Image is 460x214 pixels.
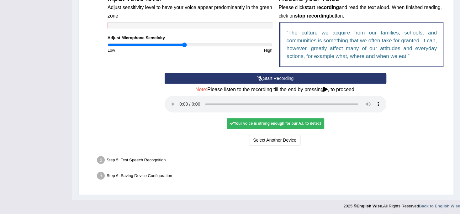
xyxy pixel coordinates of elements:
q: The culture we acquire from our families, schools, and communities is something that we often tak... [287,30,437,59]
button: Select Another Device [249,135,300,145]
small: Please click and read the text aloud. When finished reading, click on button. [279,5,442,18]
button: Start Recording [165,73,386,84]
div: Your voice is strong enough for our A.I. to detect [227,118,324,129]
label: Adjust Microphone Senstivity [108,35,165,41]
div: 2025 © All Rights Reserved [343,200,460,209]
b: stop recording [295,13,329,18]
strong: English Wise. [357,204,383,208]
div: High [190,47,276,53]
h4: Please listen to the recording till the end by pressing , to proceed. [165,87,386,92]
b: start recording [304,5,339,10]
small: Adjust sensitivity level to have your voice appear predominantly in the green zone [108,5,272,18]
div: Step 5: Test Speech Recognition [94,154,451,168]
a: Back to English Wise [419,204,460,208]
span: Note: [195,87,207,92]
div: Step 6: Saving Device Configuration [94,170,451,184]
div: Low [104,47,190,53]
